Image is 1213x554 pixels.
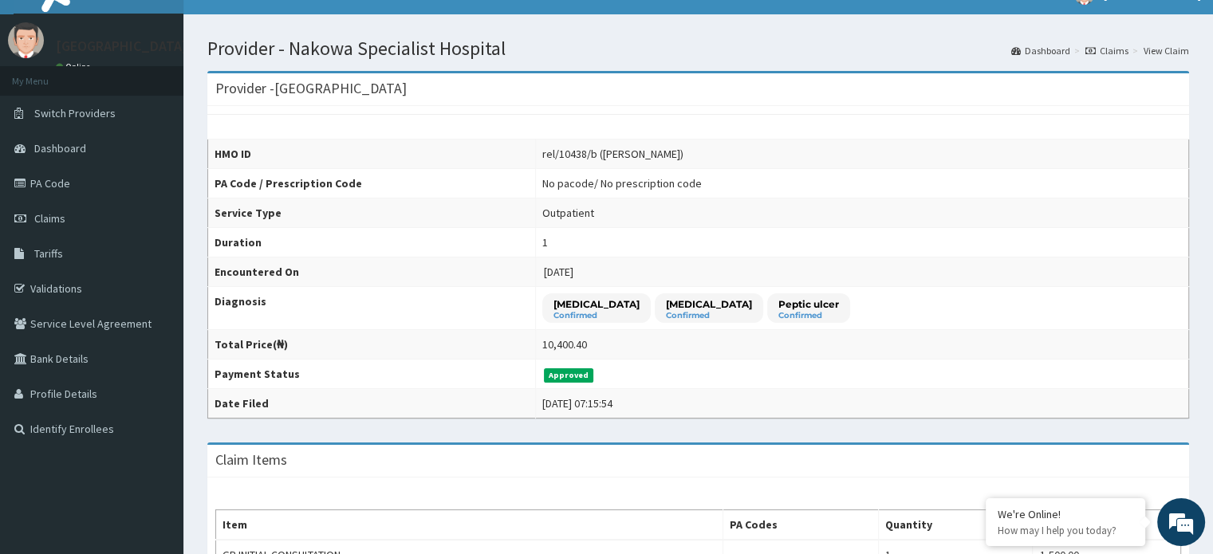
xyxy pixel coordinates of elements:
small: Confirmed [778,312,839,320]
th: Encountered On [208,257,536,287]
small: Confirmed [666,312,752,320]
div: Chat with us now [83,89,268,110]
small: Confirmed [553,312,640,320]
th: Payment Status [208,360,536,389]
div: No pacode / No prescription code [542,175,702,191]
p: How may I help you today? [998,524,1133,537]
span: [DATE] [544,265,573,279]
th: Diagnosis [208,287,536,330]
h3: Claim Items [215,453,287,467]
div: Outpatient [542,205,594,221]
th: Duration [208,228,536,257]
p: Peptic ulcer [778,297,839,311]
img: d_794563401_company_1708531726252_794563401 [30,80,65,120]
p: [GEOGRAPHIC_DATA] [56,39,187,53]
th: HMO ID [208,139,536,169]
span: We're online! [93,172,220,333]
span: Claims [34,211,65,226]
th: Service Type [208,198,536,228]
span: Dashboard [34,141,86,155]
th: Item [216,510,723,540]
h1: Provider - Nakowa Specialist Hospital [207,38,1189,59]
div: Minimize live chat window [262,8,300,46]
span: Tariffs [34,246,63,261]
a: Claims [1085,44,1128,57]
div: 10,400.40 [542,336,587,352]
h3: Provider - [GEOGRAPHIC_DATA] [215,81,407,96]
div: 1 [542,234,548,250]
span: Switch Providers [34,106,116,120]
div: [DATE] 07:15:54 [542,395,612,411]
span: Approved [544,368,594,383]
p: [MEDICAL_DATA] [553,297,640,311]
div: rel/10438/b ([PERSON_NAME]) [542,146,683,162]
th: Quantity [879,510,1033,540]
a: Online [56,61,94,73]
a: Dashboard [1011,44,1070,57]
th: Total Price(₦) [208,330,536,360]
p: [MEDICAL_DATA] [666,297,752,311]
a: View Claim [1144,44,1189,57]
textarea: Type your message and hit 'Enter' [8,378,304,434]
img: User Image [8,22,44,58]
th: PA Codes [723,510,879,540]
th: PA Code / Prescription Code [208,169,536,198]
th: Date Filed [208,389,536,418]
div: We're Online! [998,507,1133,521]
